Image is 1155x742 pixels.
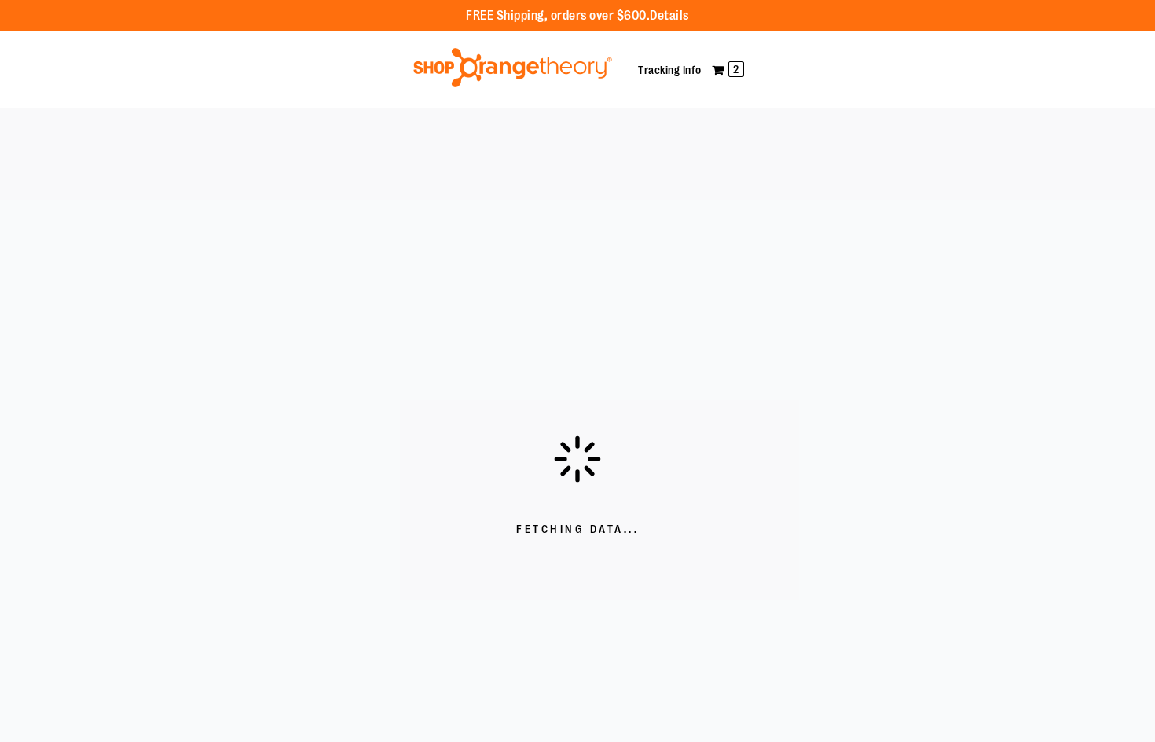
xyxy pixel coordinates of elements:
[638,64,702,76] a: Tracking Info
[411,48,614,87] img: Shop Orangetheory
[516,522,639,538] span: Fetching Data...
[650,9,689,23] a: Details
[728,61,744,77] span: 2
[466,7,689,25] p: FREE Shipping, orders over $600.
